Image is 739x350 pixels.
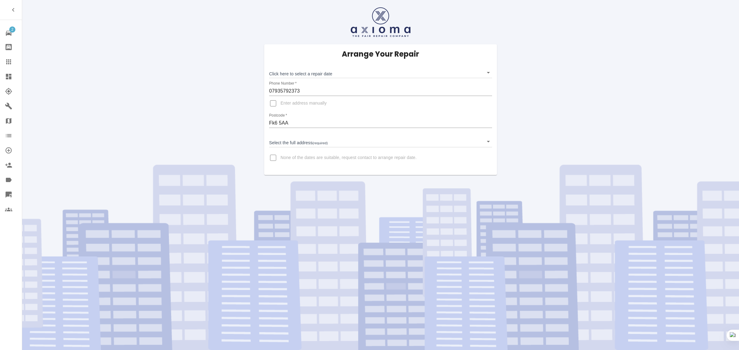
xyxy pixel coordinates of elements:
h5: Arrange Your Repair [342,49,419,59]
label: Postcode [269,113,287,118]
span: 2 [9,26,15,33]
label: Phone Number [269,81,297,86]
img: axioma [351,7,410,37]
span: None of the dates are suitable, request contact to arrange repair date. [281,155,417,161]
span: Enter address manually [281,100,327,106]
